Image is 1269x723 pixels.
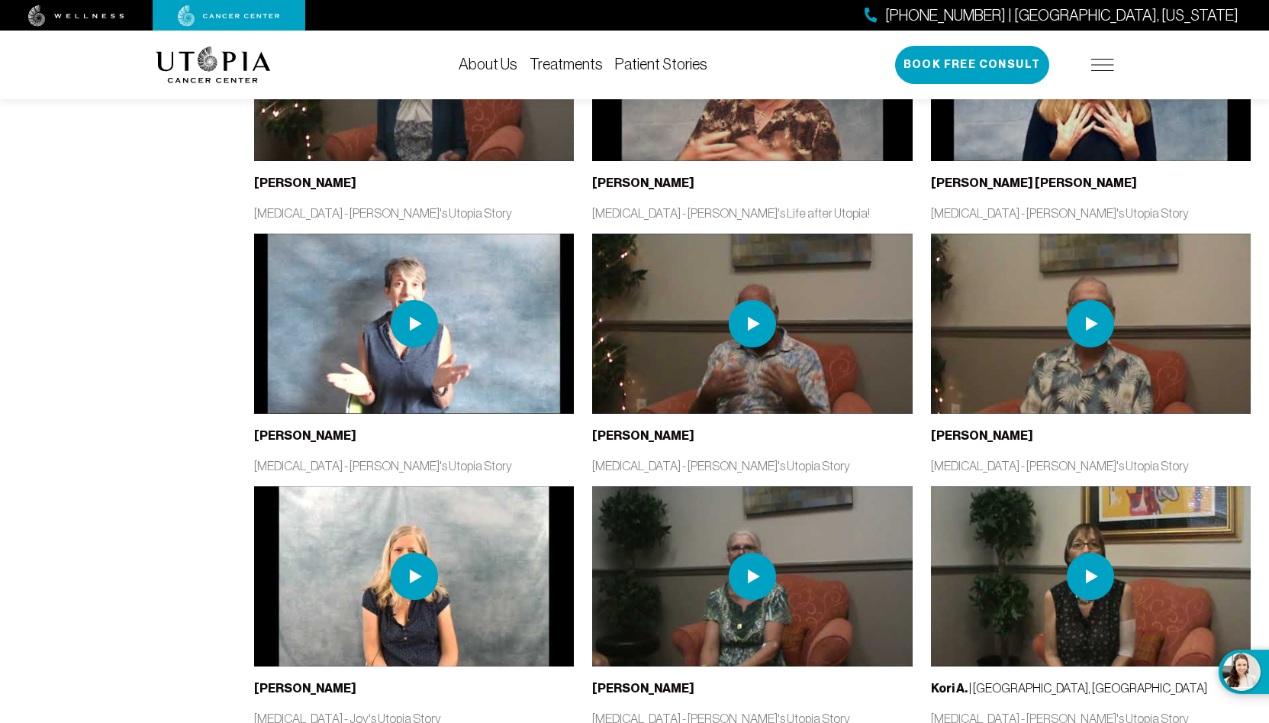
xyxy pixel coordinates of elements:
[592,486,912,667] img: thumbnail
[865,5,1238,27] a: [PHONE_NUMBER] | [GEOGRAPHIC_DATA], [US_STATE]
[931,681,1207,695] span: | [GEOGRAPHIC_DATA], [GEOGRAPHIC_DATA]
[459,56,517,73] a: About Us
[895,46,1049,84] button: Book Free Consult
[28,5,124,27] img: wellness
[1067,300,1114,347] img: play icon
[1067,553,1114,600] img: play icon
[254,486,574,667] img: thumbnail
[931,205,1251,221] p: [MEDICAL_DATA] - [PERSON_NAME]'s Utopia Story
[592,205,912,221] p: [MEDICAL_DATA] - [PERSON_NAME]'s Life after Utopia!
[254,176,356,190] b: [PERSON_NAME]
[254,681,356,696] b: [PERSON_NAME]
[931,176,1137,190] b: [PERSON_NAME] [PERSON_NAME]
[729,553,776,600] img: play icon
[391,553,438,600] img: play icon
[615,56,707,73] a: Patient Stories
[931,457,1251,474] p: [MEDICAL_DATA] - [PERSON_NAME]'s Utopia Story
[592,176,694,190] b: [PERSON_NAME]
[931,486,1251,667] img: thumbnail
[931,428,1033,443] b: [PERSON_NAME]
[254,428,356,443] b: [PERSON_NAME]
[391,300,438,347] img: play icon
[178,5,280,27] img: cancer center
[254,457,574,474] p: [MEDICAL_DATA] - [PERSON_NAME]'s Utopia Story
[1091,59,1114,71] img: icon-hamburger
[254,205,574,221] p: [MEDICAL_DATA] - [PERSON_NAME]'s Utopia Story
[729,300,776,347] img: play icon
[885,5,1238,27] span: [PHONE_NUMBER] | [GEOGRAPHIC_DATA], [US_STATE]
[931,234,1251,414] img: thumbnail
[592,428,694,443] b: [PERSON_NAME]
[156,47,271,83] img: logo
[592,681,694,696] b: [PERSON_NAME]
[254,234,574,414] img: thumbnail
[592,457,912,474] p: [MEDICAL_DATA] - [PERSON_NAME]'s Utopia Story
[592,234,912,414] img: thumbnail
[931,681,968,696] b: Kori A.
[530,56,603,73] a: Treatments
